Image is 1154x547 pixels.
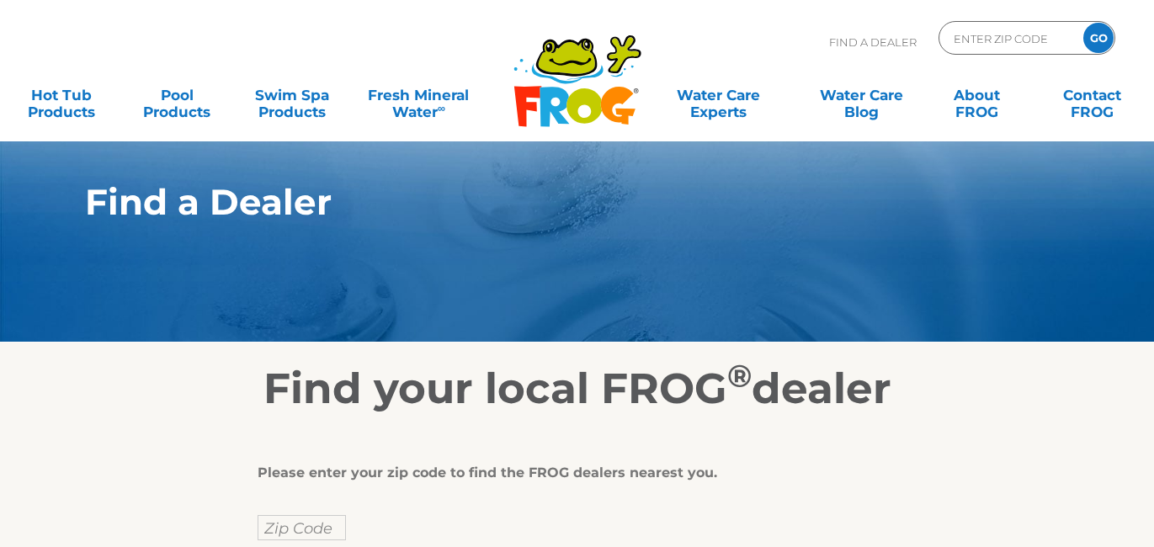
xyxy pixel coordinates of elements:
[1047,78,1136,112] a: ContactFROG
[17,78,106,112] a: Hot TubProducts
[952,26,1066,50] input: Zip Code Form
[132,78,221,112] a: PoolProducts
[829,21,917,63] p: Find A Dealer
[646,78,791,112] a: Water CareExperts
[258,465,885,481] div: Please enter your zip code to find the FROG dealers nearest you.
[933,78,1022,112] a: AboutFROG
[363,78,475,112] a: Fresh MineralWater∞
[1083,23,1114,53] input: GO
[60,364,1095,414] h2: Find your local FROG dealer
[247,78,337,112] a: Swim SpaProducts
[85,182,992,222] h1: Find a Dealer
[727,357,752,395] sup: ®
[817,78,907,112] a: Water CareBlog
[438,102,445,114] sup: ∞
